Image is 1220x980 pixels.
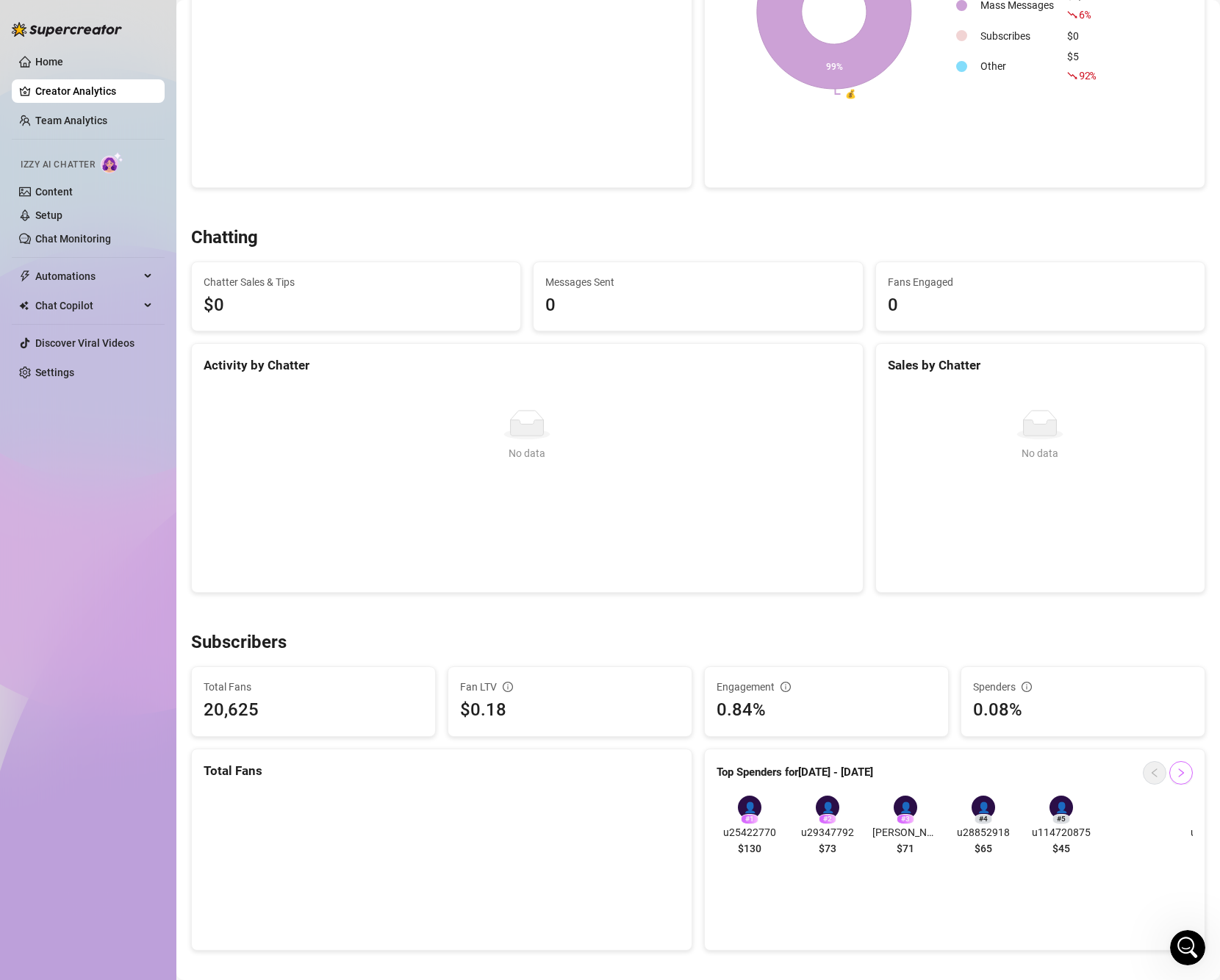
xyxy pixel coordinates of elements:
span: Fans Engaged [888,274,1193,290]
div: [PERSON_NAME] [52,175,137,190]
span: u114720875 [1028,824,1094,840]
div: 0.08% [973,696,1193,724]
div: Nir [52,66,67,82]
div: # 1 [741,814,758,824]
span: Chat Copilot [35,294,140,317]
span: $45 [1052,840,1070,857]
span: Total Fans [204,679,423,695]
div: 0 [545,292,850,320]
span: Home [21,495,51,505]
div: 👤 [816,796,839,819]
div: Profile image for Nir [17,51,46,81]
a: Chat Monitoring [35,233,111,245]
div: 0.84% [717,696,936,724]
div: [PERSON_NAME] [52,120,137,136]
div: Spenders [973,679,1193,695]
span: info-circle [781,682,791,692]
span: $65 [975,840,992,857]
span: Chatter Sales & Tips [204,274,509,290]
span: u25422770 [717,824,783,840]
div: # 3 [897,814,914,824]
span: u28852918 [950,824,1016,840]
span: $73 [819,840,836,857]
a: Setup [35,209,62,221]
span: Izzy AI Chatter [21,158,95,172]
img: logo-BBDzfeDw.svg [12,22,122,37]
div: Fan LTV [460,679,680,695]
span: fall [1067,71,1077,81]
img: Chat Copilot [19,300,29,311]
img: Profile image for Ella [17,160,46,190]
a: Content [35,186,73,198]
h3: Subscribers [191,631,287,655]
div: Close [258,6,284,32]
article: Top Spenders for [DATE] - [DATE] [717,764,873,782]
div: Sales by Chatter [888,356,1193,375]
span: Automations [35,264,140,288]
div: 0 [888,292,1193,320]
button: Help [147,458,220,517]
img: AI Chatter [101,152,123,173]
div: 👤 [972,796,995,819]
a: Discover Viral Videos [35,337,134,349]
div: 20,625 [204,696,259,724]
div: Engagement [717,679,936,695]
img: Profile image for Ella [17,106,46,135]
h3: Chatting [191,226,258,250]
div: • 3h ago [70,66,112,82]
div: # 2 [819,814,836,824]
span: 6 % [1079,7,1090,21]
div: No data [209,445,845,461]
span: News [243,495,271,505]
div: 👤 [894,796,917,819]
div: 👤 [738,796,761,819]
a: Home [35,56,63,68]
text: 💰 [845,88,856,99]
div: # 4 [975,814,992,824]
td: Subscribes [975,24,1060,47]
div: 👤 [1049,796,1073,819]
div: • [DATE] [140,175,182,190]
div: • [DATE] [140,120,182,136]
h1: Messages [109,7,188,32]
div: $0 [1067,28,1113,44]
div: $0.18 [460,696,680,724]
span: info-circle [1022,682,1032,692]
div: Activity by Chatter [204,356,851,375]
span: Messages Sent [545,274,850,290]
span: 92 % [1079,68,1096,82]
button: Messages [73,458,147,517]
span: fall [1067,10,1077,20]
span: $71 [897,840,914,857]
div: $5 [1067,48,1113,84]
span: info-circle [503,682,513,692]
span: Help [172,495,195,505]
a: Settings [35,367,74,378]
div: Total Fans [204,761,680,781]
a: Team Analytics [35,115,107,126]
div: No data [894,445,1187,461]
iframe: Intercom live chat [1170,930,1205,965]
span: right [1176,768,1186,778]
a: Creator Analytics [35,79,153,103]
div: # 5 [1052,814,1070,824]
span: $130 [738,840,761,857]
button: News [220,458,294,517]
span: ah wait, i had to refresh it lol [52,52,201,64]
span: [PERSON_NAME] [872,824,939,840]
span: u29347792 [794,824,861,840]
span: Messages [82,495,138,505]
td: Other [975,48,1060,84]
span: thunderbolt [19,270,31,282]
span: $0 [204,292,509,320]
